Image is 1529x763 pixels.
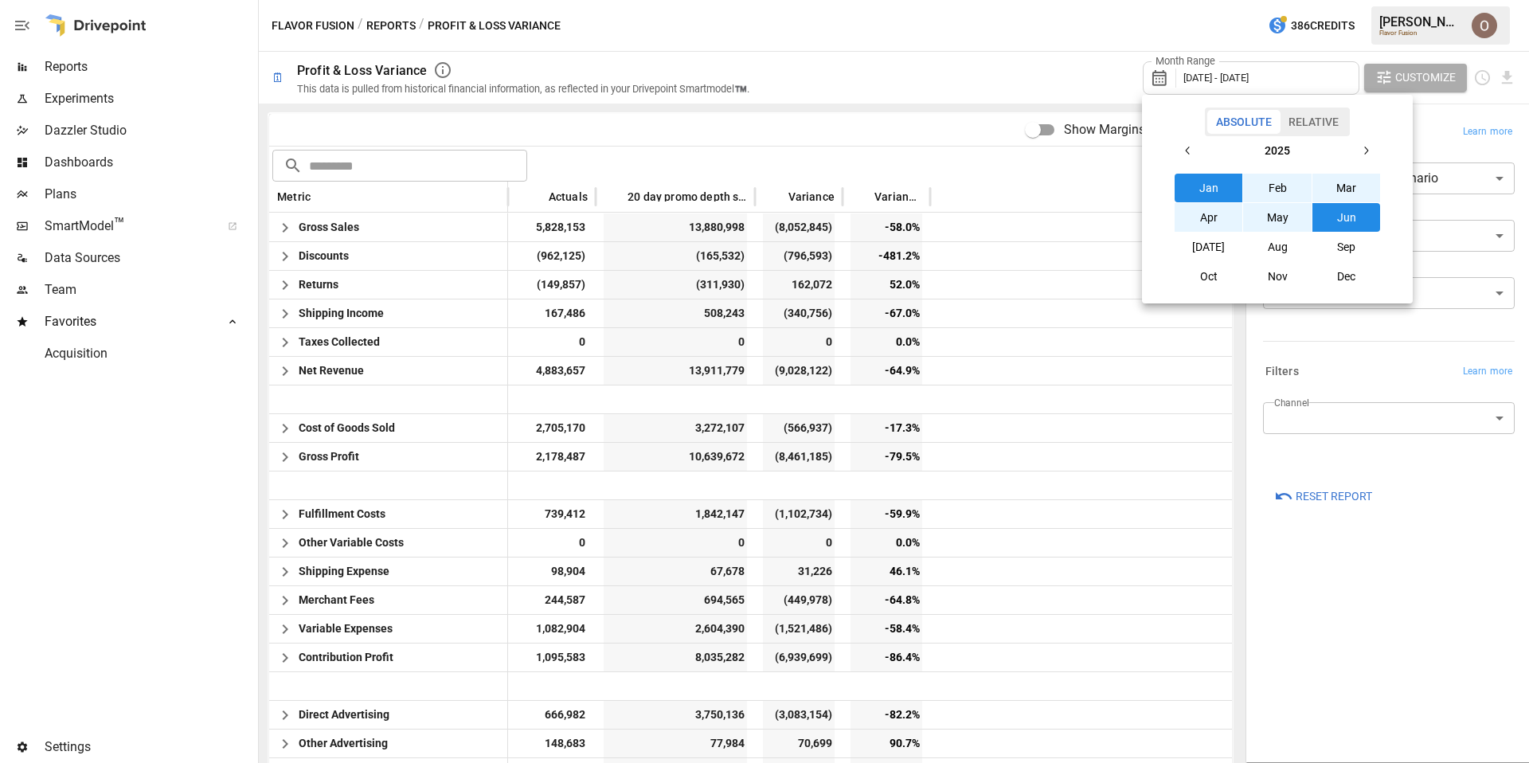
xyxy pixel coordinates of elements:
[1175,174,1243,202] button: Jan
[1202,136,1351,165] button: 2025
[1243,203,1312,232] button: May
[1175,233,1243,261] button: [DATE]
[1312,203,1381,232] button: Jun
[1243,262,1312,291] button: Nov
[1312,233,1381,261] button: Sep
[1280,110,1347,134] button: Relative
[1175,203,1243,232] button: Apr
[1312,262,1381,291] button: Dec
[1243,174,1312,202] button: Feb
[1175,262,1243,291] button: Oct
[1312,174,1381,202] button: Mar
[1243,233,1312,261] button: Aug
[1207,110,1281,134] button: Absolute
